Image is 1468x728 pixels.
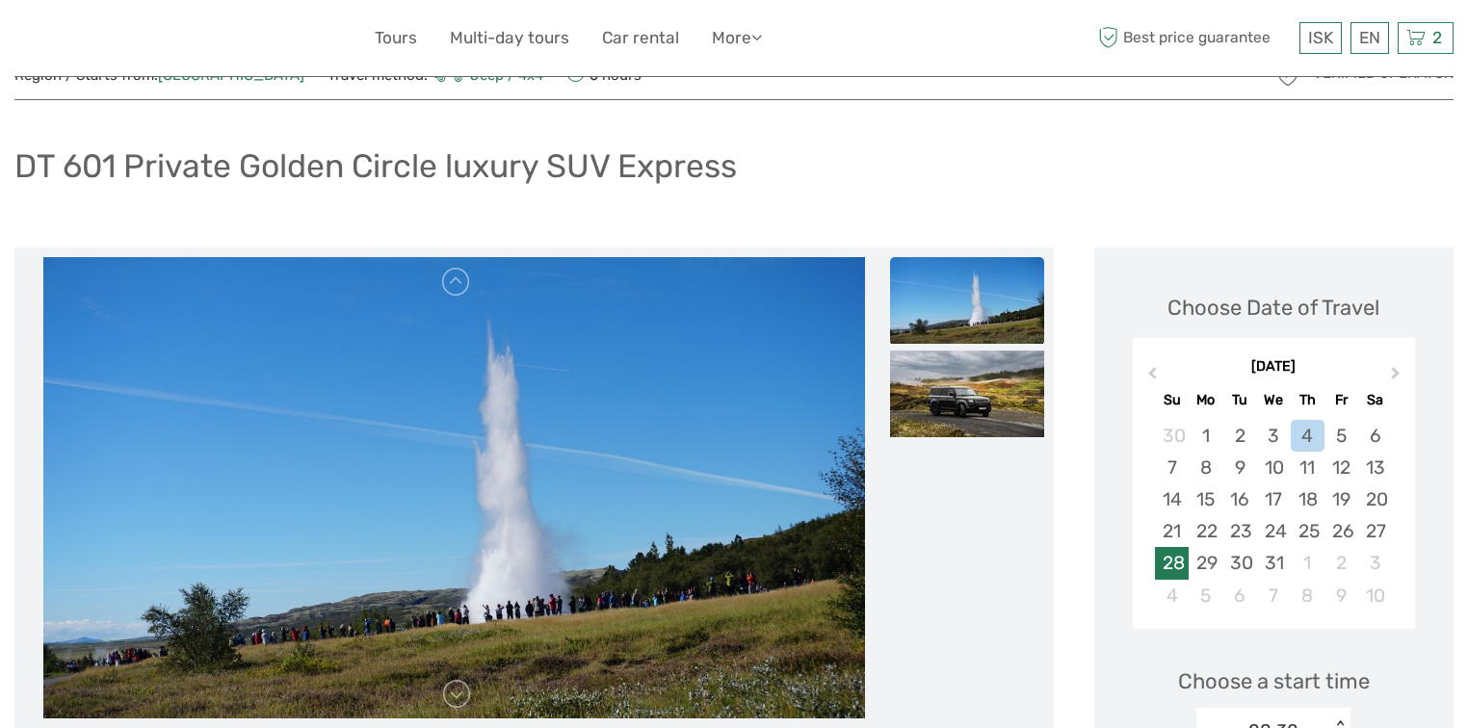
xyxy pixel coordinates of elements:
div: Choose Friday, December 19th, 2025 [1324,483,1358,515]
div: Choose Sunday, December 7th, 2025 [1155,452,1189,483]
div: Choose Wednesday, December 3rd, 2025 [1257,420,1291,452]
div: Choose Tuesday, December 30th, 2025 [1222,547,1256,579]
div: Choose Friday, December 5th, 2025 [1324,420,1358,452]
div: Tu [1222,387,1256,413]
div: Choose Wednesday, January 7th, 2026 [1257,580,1291,611]
img: 2b8a45a29cf444f8910f22976fe31a69_slider_thumbnail.jpeg [890,351,1044,437]
div: Choose Sunday, December 21st, 2025 [1155,515,1189,547]
div: Mo [1189,387,1222,413]
span: Best price guarantee [1094,22,1296,54]
div: Choose Saturday, December 13th, 2025 [1358,452,1392,483]
span: Choose a start time [1178,666,1370,696]
div: Choose Sunday, November 30th, 2025 [1155,420,1189,452]
div: Choose Thursday, December 4th, 2025 [1291,420,1324,452]
div: Choose Saturday, January 3rd, 2026 [1358,547,1392,579]
div: Choose Saturday, December 20th, 2025 [1358,483,1392,515]
div: Choose Tuesday, December 23rd, 2025 [1222,515,1256,547]
div: Fr [1324,387,1358,413]
a: Car rental [602,24,679,52]
div: Choose Thursday, January 8th, 2026 [1291,580,1324,611]
img: 0bba643b3f6d4b7a908a8b7437c40b9c_slider_thumbnail.jpg [890,257,1044,344]
p: We're away right now. Please check back later! [27,34,218,49]
button: Next Month [1382,362,1413,393]
div: Choose Friday, January 9th, 2026 [1324,580,1358,611]
div: Choose Thursday, December 25th, 2025 [1291,515,1324,547]
div: Choose Wednesday, December 24th, 2025 [1257,515,1291,547]
div: Choose Monday, December 22nd, 2025 [1189,515,1222,547]
div: We [1257,387,1291,413]
div: Choose Date of Travel [1167,293,1379,323]
div: Choose Tuesday, December 16th, 2025 [1222,483,1256,515]
div: Choose Saturday, December 27th, 2025 [1358,515,1392,547]
div: Choose Monday, December 29th, 2025 [1189,547,1222,579]
div: Choose Friday, December 26th, 2025 [1324,515,1358,547]
div: Choose Tuesday, January 6th, 2026 [1222,580,1256,611]
span: ISK [1308,28,1333,47]
img: 632-1a1f61c2-ab70-46c5-a88f-57c82c74ba0d_logo_small.jpg [14,14,113,62]
div: Choose Sunday, December 14th, 2025 [1155,483,1189,515]
div: Choose Wednesday, December 10th, 2025 [1257,452,1291,483]
div: Choose Thursday, December 18th, 2025 [1291,483,1324,515]
img: 0bba643b3f6d4b7a908a8b7437c40b9c_main_slider.jpg [43,257,865,719]
div: Choose Tuesday, December 2nd, 2025 [1222,420,1256,452]
div: Sa [1358,387,1392,413]
div: Choose Friday, December 12th, 2025 [1324,452,1358,483]
div: Choose Saturday, December 6th, 2025 [1358,420,1392,452]
span: 2 [1429,28,1445,47]
div: Choose Sunday, December 28th, 2025 [1155,547,1189,579]
div: Su [1155,387,1189,413]
div: Choose Sunday, January 4th, 2026 [1155,580,1189,611]
div: Choose Friday, January 2nd, 2026 [1324,547,1358,579]
a: More [712,24,762,52]
div: Choose Tuesday, December 9th, 2025 [1222,452,1256,483]
div: Choose Wednesday, December 31st, 2025 [1257,547,1291,579]
div: Choose Monday, December 15th, 2025 [1189,483,1222,515]
a: Tours [375,24,417,52]
div: Choose Thursday, January 1st, 2026 [1291,547,1324,579]
button: Open LiveChat chat widget [222,30,245,53]
div: Choose Saturday, January 10th, 2026 [1358,580,1392,611]
div: Th [1291,387,1324,413]
a: Multi-day tours [450,24,569,52]
div: Choose Wednesday, December 17th, 2025 [1257,483,1291,515]
div: Choose Monday, January 5th, 2026 [1189,580,1222,611]
div: Choose Monday, December 1st, 2025 [1189,420,1222,452]
div: [DATE] [1133,357,1416,377]
div: EN [1350,22,1389,54]
div: Choose Thursday, December 11th, 2025 [1291,452,1324,483]
div: month 2025-12 [1139,420,1409,611]
h1: DT 601 Private Golden Circle luxury SUV Express [14,146,737,186]
button: Previous Month [1135,362,1166,393]
div: Choose Monday, December 8th, 2025 [1189,452,1222,483]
